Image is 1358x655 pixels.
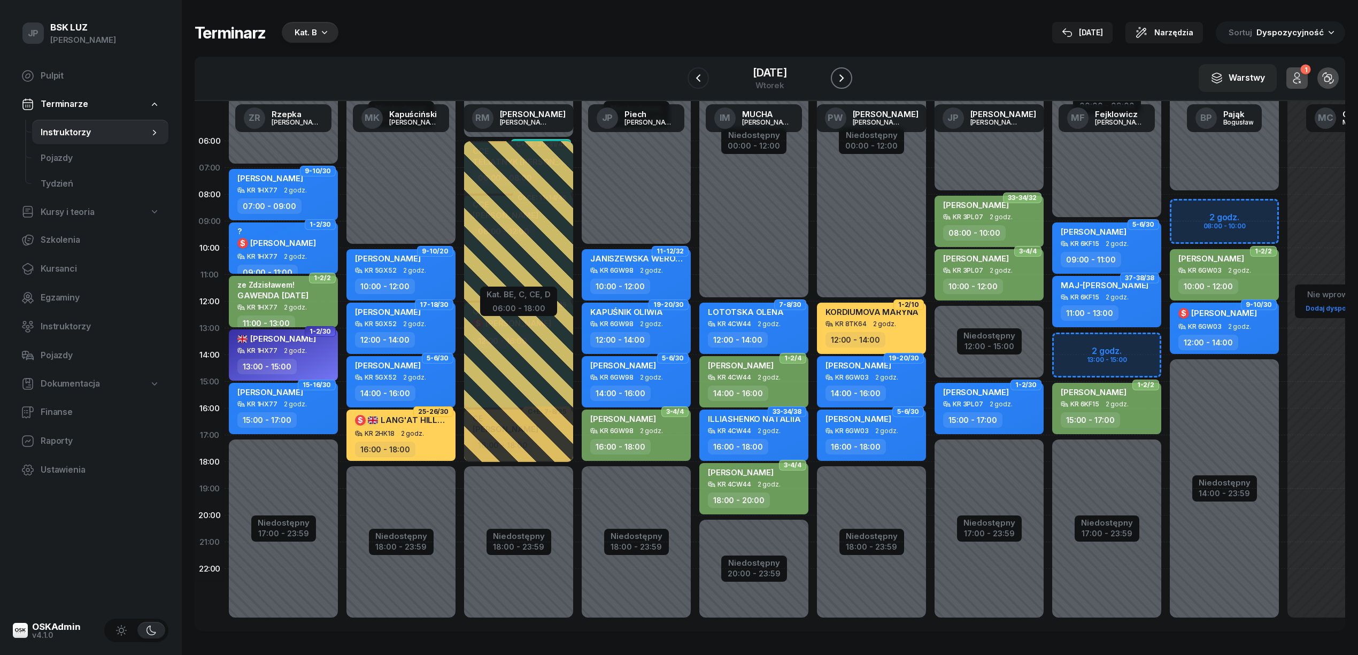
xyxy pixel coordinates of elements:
div: KR 6KF15 [1070,400,1099,407]
div: 14:00 - 16:00 [355,386,415,401]
div: [DATE] [753,67,787,78]
div: KR 1HX77 [247,253,277,260]
span: [PERSON_NAME] [708,467,774,477]
div: [PERSON_NAME] [1095,119,1146,126]
span: ZR [249,113,260,122]
div: 15:00 [195,368,225,395]
span: 1-2/30 [310,224,331,226]
div: KR 1HX77 [247,187,277,194]
span: 2 godz. [990,267,1013,274]
div: KR 5GX52 [365,267,397,274]
a: Ustawienia [13,457,168,483]
a: PW[PERSON_NAME][PERSON_NAME] [816,104,927,132]
span: 2 godz. [758,320,781,328]
span: 2 godz. [403,320,426,328]
a: BPPająkBogusław [1187,104,1262,132]
button: Sortuj Dyspozycyjność [1216,21,1345,44]
span: Pulpit [41,69,160,83]
span: JP [28,29,39,38]
span: 2 godz. [1106,240,1129,248]
span: 37-38/38 [1125,277,1154,279]
div: KR 6GW03 [1188,323,1222,330]
span: 2 godz. [284,304,307,311]
span: 3-4/4 [1019,250,1037,252]
button: Niedostępny14:00 - 23:59 [1199,476,1251,500]
span: 2 godz. [758,481,781,488]
span: 7-8/30 [779,304,801,306]
div: 12:00 [195,288,225,315]
div: Niedostępny [258,519,310,527]
div: 13:00 [195,315,225,342]
span: 1-2/2 [1255,250,1272,252]
div: Kat. BE, C, CE, D [487,288,551,302]
span: BP [1200,113,1212,122]
span: 15-16/30 [303,384,331,386]
div: Niedostępny [1199,479,1251,487]
div: 16:00 - 18:00 [825,439,886,454]
span: 5-6/30 [427,357,449,359]
div: 17:00 - 23:59 [1081,527,1133,538]
a: RM[PERSON_NAME][PERSON_NAME] [464,104,574,132]
div: 07:00 - 09:00 [237,198,302,214]
span: 9-10/20 [422,250,449,252]
a: Pulpit [13,63,168,89]
div: 13:00 - 15:00 [237,359,297,374]
span: MAJ-[PERSON_NAME] [1061,280,1148,290]
div: 09:00 - 11:00 [1061,252,1121,267]
div: 15:00 - 17:00 [1061,412,1120,428]
div: [PERSON_NAME] [50,33,116,47]
span: 33-34/38 [773,411,801,413]
div: KR 1HX77 [247,304,277,311]
span: 2 godz. [284,187,307,194]
a: Finanse [13,399,168,425]
div: [PERSON_NAME] [742,119,793,126]
div: 14:00 - 16:00 [825,386,886,401]
span: 2 godz. [640,374,663,381]
div: 14:00 - 23:59 [1199,487,1251,498]
span: [PERSON_NAME] [825,414,891,424]
div: 12:00 - 14:00 [355,332,415,348]
span: 2 godz. [758,374,781,381]
div: Piech [624,110,676,118]
div: 15:00 - 17:00 [237,412,297,428]
div: KR 6KF15 [1070,240,1099,247]
span: Tydzień [41,177,160,191]
span: [PERSON_NAME] [237,173,303,183]
div: 08:00 - 10:00 [943,225,1006,241]
a: Instruktorzy [32,120,168,145]
button: Narzędzia [1125,22,1203,43]
div: 12:00 - 14:00 [708,332,768,348]
span: 3-4/4 [666,411,684,413]
span: [PERSON_NAME] [355,360,421,371]
span: Finanse [41,405,160,419]
span: Narzędzia [1154,26,1193,39]
span: [PERSON_NAME] [590,414,656,424]
span: [PERSON_NAME] [1191,308,1257,318]
div: 10:00 - 12:00 [1178,279,1238,294]
div: 18:00 - 23:59 [611,540,662,551]
div: 14:00 - 16:00 [590,386,651,401]
span: 9-10/30 [1246,304,1272,306]
a: Kursy i teoria [13,200,168,225]
div: KR 3PL07 [953,400,983,407]
span: Raporty [41,434,160,448]
div: Niedostępny [1081,519,1133,527]
span: 17-18/30 [420,304,449,306]
span: [PERSON_NAME] [1178,253,1244,264]
div: OSKAdmin [32,622,81,631]
span: 2 godz. [1228,323,1251,330]
div: [PERSON_NAME] [624,119,676,126]
button: Niedostępny12:00 - 15:00 [963,329,1015,353]
span: [PERSON_NAME] [590,360,656,371]
a: Dokumentacja [13,372,168,396]
span: 33-34/32 [1008,197,1037,199]
div: KR 3PL07 [953,267,983,274]
span: 1-2/2 [1137,384,1154,386]
div: ze Zdzisławem! [237,280,308,289]
button: Niedostępny17:00 - 23:59 [963,517,1015,540]
span: 1-2/2 [314,277,331,279]
div: 10:00 - 12:00 [943,279,1003,294]
a: JPPiech[PERSON_NAME] [588,104,684,132]
div: KR 6GW03 [1188,267,1222,274]
button: Niedostępny17:00 - 23:59 [258,517,310,540]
